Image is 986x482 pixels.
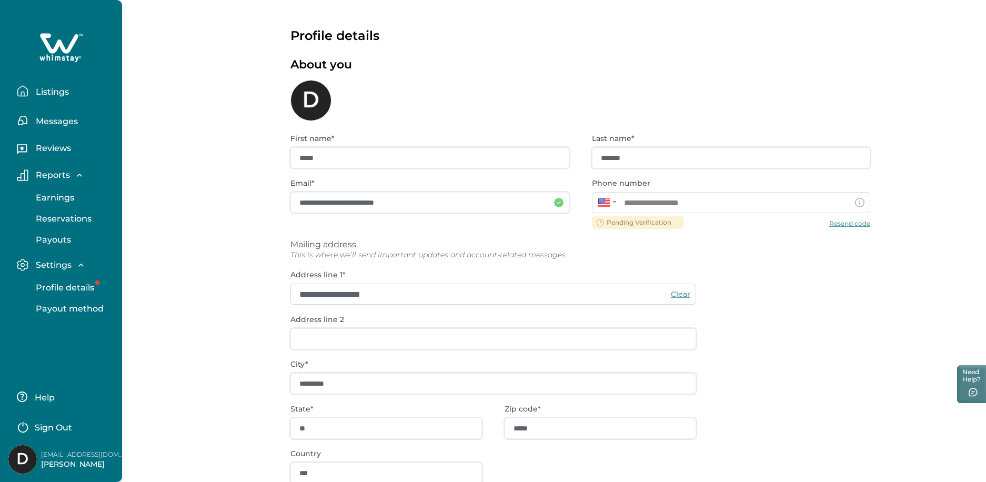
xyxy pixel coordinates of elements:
[17,110,114,131] button: Messages
[24,298,121,319] button: Payout method
[290,58,352,72] p: About you
[41,449,125,460] p: [EMAIL_ADDRESS][DOMAIN_NAME]
[17,187,114,250] div: Reports
[24,229,121,250] button: Payouts
[35,423,72,433] p: Sign Out
[592,179,864,188] p: Phone number
[41,459,125,470] p: [PERSON_NAME]
[17,416,110,437] button: Sign Out
[24,277,121,298] button: Profile details
[24,208,121,229] button: Reservations
[33,143,71,154] p: Reviews
[33,193,74,203] p: Earnings
[17,259,114,271] button: Settings
[17,81,114,102] button: Listings
[17,277,114,319] div: Settings
[33,260,72,270] p: Settings
[17,169,114,181] button: Reports
[33,170,70,180] p: Reports
[17,386,110,407] button: Help
[33,87,69,97] p: Listings
[8,445,37,474] img: Whimstay Host
[24,187,121,208] button: Earnings
[33,214,92,224] p: Reservations
[33,235,71,245] p: Payouts
[33,283,94,293] p: Profile details
[32,393,55,403] p: Help
[592,192,619,213] div: United States: + 1
[33,116,78,127] p: Messages
[33,304,104,314] p: Payout method
[17,139,114,160] button: Reviews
